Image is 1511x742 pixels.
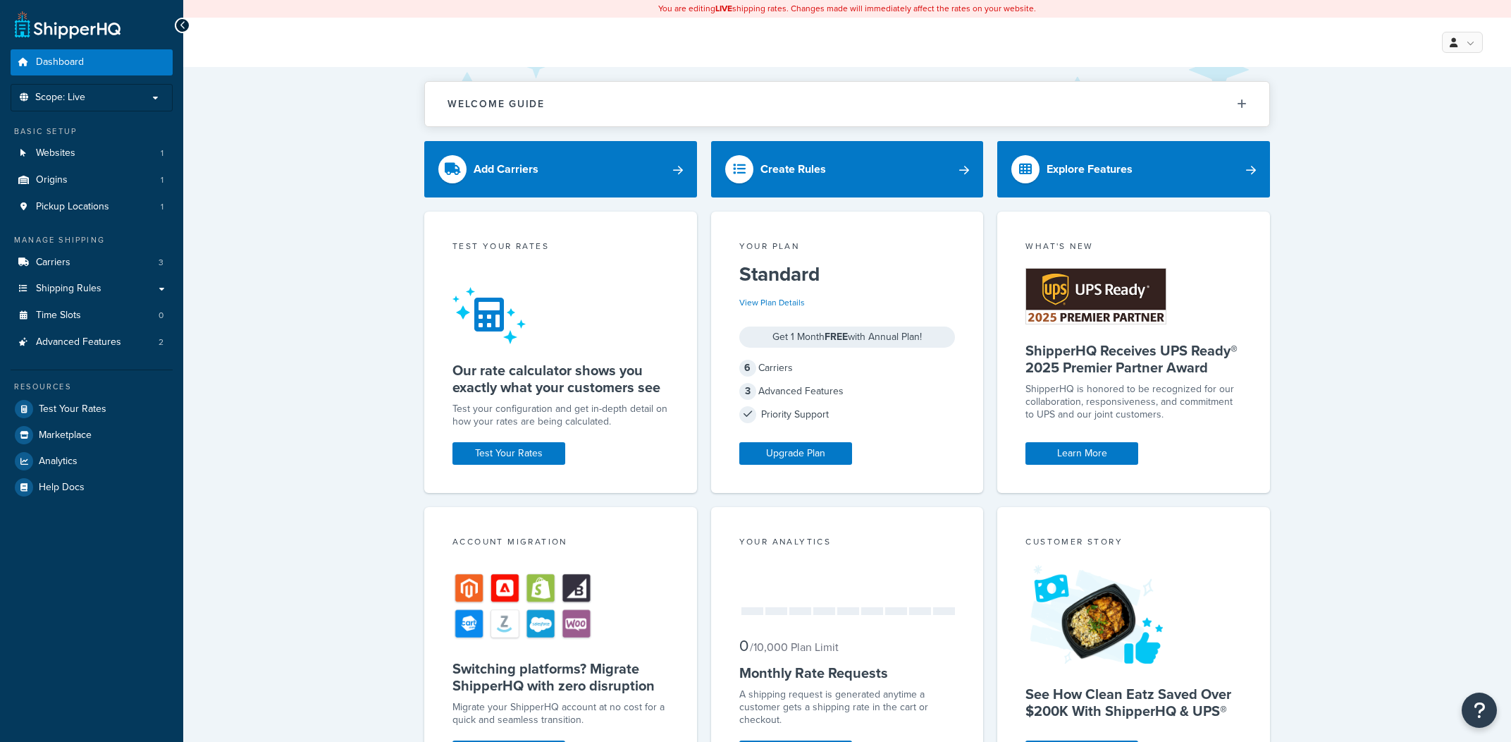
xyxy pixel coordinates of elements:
[997,141,1270,197] a: Explore Features
[36,147,75,159] span: Websites
[739,296,805,309] a: View Plan Details
[36,310,81,322] span: Time Slots
[11,422,173,448] a: Marketplace
[739,383,756,400] span: 3
[36,336,121,348] span: Advanced Features
[39,430,92,442] span: Marketplace
[750,639,839,655] small: / 10,000 Plan Limit
[39,456,78,468] span: Analytics
[739,664,956,681] h5: Monthly Rate Requests
[36,201,109,213] span: Pickup Locations
[11,381,173,393] div: Resources
[11,167,173,193] li: Origins
[161,174,164,186] span: 1
[452,535,669,552] div: Account Migration
[11,396,173,422] a: Test Your Rates
[711,141,984,197] a: Create Rules
[11,250,173,276] li: Carriers
[11,449,173,474] a: Analytics
[11,475,173,500] a: Help Docs
[39,403,106,415] span: Test Your Rates
[11,303,173,329] a: Time Slots0
[161,147,164,159] span: 1
[11,167,173,193] a: Origins1
[739,327,956,348] div: Get 1 Month with Annual Plan!
[452,240,669,256] div: Test your rates
[11,303,173,329] li: Time Slots
[452,442,565,465] a: Test Your Rates
[739,263,956,286] h5: Standard
[1025,686,1242,719] h5: See How Clean Eatz Saved Over $200K With ShipperHQ & UPS®
[11,250,173,276] a: Carriers3
[11,276,173,302] a: Shipping Rules
[739,634,748,657] span: 0
[739,535,956,552] div: Your Analytics
[11,329,173,355] li: Advanced Features
[739,442,852,465] a: Upgrade Plan
[1047,159,1133,179] div: Explore Features
[452,660,669,694] h5: Switching platforms? Migrate ShipperHQ with zero disruption
[11,140,173,166] a: Websites1
[36,283,101,295] span: Shipping Rules
[424,141,697,197] a: Add Carriers
[36,174,68,186] span: Origins
[452,701,669,726] div: Migrate your ShipperHQ account at no cost for a quick and seamless transition.
[1025,342,1242,376] h5: ShipperHQ Receives UPS Ready® 2025 Premier Partner Award
[39,482,85,494] span: Help Docs
[760,159,826,179] div: Create Rules
[474,159,538,179] div: Add Carriers
[739,382,956,401] div: Advanced Features
[1025,383,1242,421] p: ShipperHQ is honored to be recognized for our collaboration, responsiveness, and commitment to UP...
[452,362,669,396] h5: Our rate calculator shows you exactly what your customers see
[11,194,173,220] li: Pickup Locations
[715,2,732,15] b: LIVE
[35,92,85,104] span: Scope: Live
[36,257,70,269] span: Carriers
[36,56,84,68] span: Dashboard
[739,360,756,377] span: 6
[1462,693,1497,728] button: Open Resource Center
[11,126,173,138] div: Basic Setup
[425,82,1269,126] button: Welcome Guide
[11,234,173,246] div: Manage Shipping
[739,358,956,378] div: Carriers
[11,140,173,166] li: Websites
[452,403,669,428] div: Test your configuration and get in-depth detail on how your rates are being calculated.
[11,194,173,220] a: Pickup Locations1
[1025,442,1138,465] a: Learn More
[159,310,164,322] span: 0
[1025,535,1242,552] div: Customer Story
[739,688,956,726] div: A shipping request is generated anytime a customer gets a shipping rate in the cart or checkout.
[739,405,956,425] div: Priority Support
[825,329,848,344] strong: FREE
[1025,240,1242,256] div: What's New
[161,201,164,213] span: 1
[739,240,956,256] div: Your Plan
[159,336,164,348] span: 2
[11,329,173,355] a: Advanced Features2
[11,49,173,75] a: Dashboard
[159,257,164,269] span: 3
[448,99,545,109] h2: Welcome Guide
